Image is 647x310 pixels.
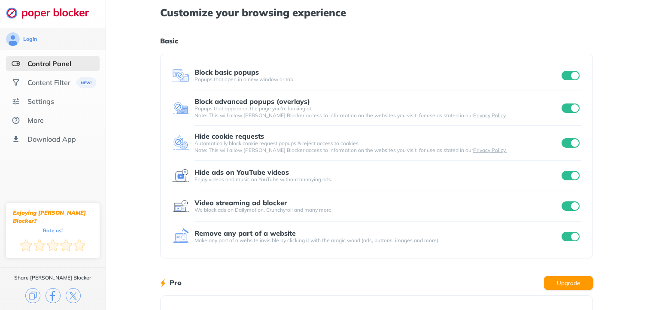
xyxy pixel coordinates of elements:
div: Share [PERSON_NAME] Blocker [14,274,91,281]
img: feature icon [172,167,189,184]
img: avatar.svg [6,32,20,46]
img: feature icon [172,100,189,117]
img: menuBanner.svg [73,77,94,88]
img: download-app.svg [12,135,20,143]
div: Hide ads on YouTube videos [194,168,289,176]
div: More [27,116,44,125]
div: Rate us! [43,228,63,232]
h1: Pro [170,277,182,288]
img: facebook.svg [46,288,61,303]
img: features-selected.svg [12,59,20,68]
img: feature icon [172,134,189,152]
div: Settings [27,97,54,106]
img: feature icon [172,228,189,245]
div: Login [23,36,37,43]
a: Privacy Policy. [473,112,507,119]
div: Automatically block cookie request popups & reject access to cookies. Note: This will allow [PERS... [194,140,560,154]
img: copy.svg [25,288,40,303]
div: Block advanced popups (overlays) [194,97,310,105]
div: We block ads on Dailymotion, Crunchyroll and many more [194,207,560,213]
div: Download App [27,135,76,143]
div: Block basic popups [194,68,259,76]
div: Hide cookie requests [194,132,264,140]
img: about.svg [12,116,20,125]
h1: Customize your browsing experience [160,7,593,18]
div: Popups that open in a new window or tab. [194,76,560,83]
img: settings.svg [12,97,20,106]
img: logo-webpage.svg [6,7,98,19]
img: social.svg [12,78,20,87]
img: lighting bolt [160,278,166,288]
div: Make any part of a website invisible by clicking it with the magic wand (ads, buttons, images and... [194,237,560,244]
div: Remove any part of a website [194,229,296,237]
img: feature icon [172,67,189,84]
div: Video streaming ad blocker [194,199,287,207]
h1: Basic [160,35,593,46]
a: Privacy Policy. [473,147,507,153]
img: feature icon [172,198,189,215]
div: Popups that appear on the page you’re looking at. Note: This will allow [PERSON_NAME] Blocker acc... [194,105,560,119]
div: Content Filter [27,78,70,87]
div: Enjoying [PERSON_NAME] Blocker? [13,209,93,225]
button: Upgrade [544,276,593,290]
div: Control Panel [27,59,71,68]
img: x.svg [66,288,81,303]
div: Enjoy videos and music on YouTube without annoying ads. [194,176,560,183]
